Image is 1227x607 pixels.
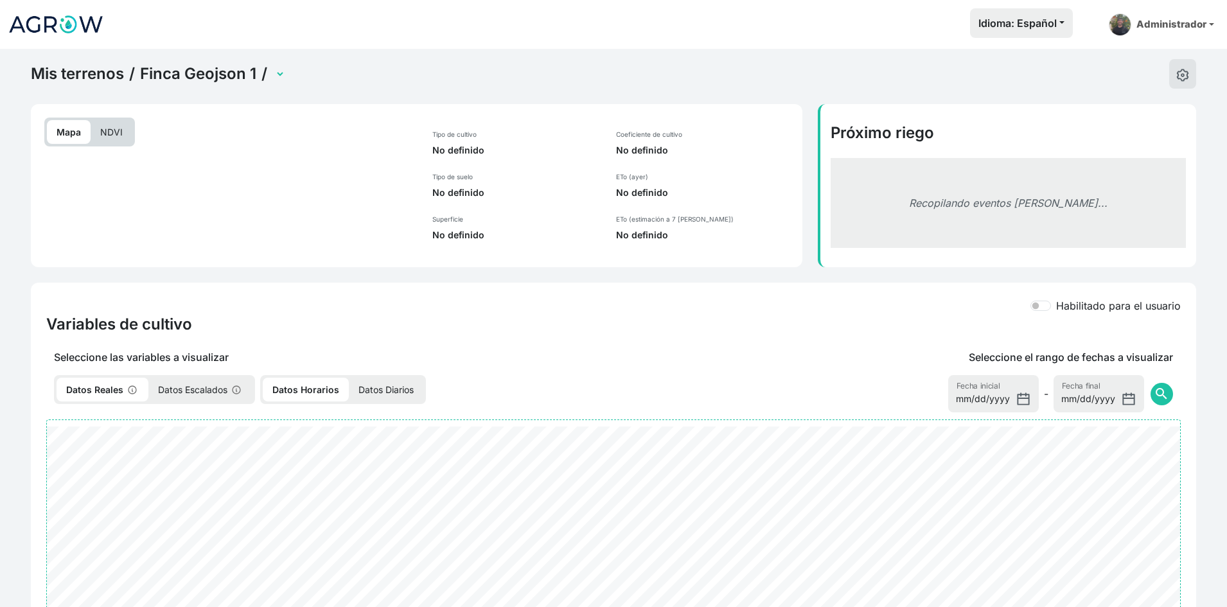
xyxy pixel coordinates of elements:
[129,64,135,84] span: /
[261,64,267,84] span: /
[8,8,104,40] img: Logo
[831,123,1186,143] h4: Próximo riego
[1151,383,1173,405] button: search
[616,229,792,242] p: No definido
[1044,386,1048,401] span: -
[432,144,601,157] p: No definido
[432,229,601,242] p: No definido
[47,120,91,144] p: Mapa
[432,172,601,181] p: Tipo de suelo
[148,378,252,401] p: Datos Escalados
[91,120,132,144] p: NDVI
[1154,386,1169,401] span: search
[616,186,792,199] p: No definido
[31,64,124,84] a: Mis terrenos
[616,215,792,224] p: ETo (estimación a 7 [PERSON_NAME])
[263,378,349,401] p: Datos Horarios
[432,186,601,199] p: No definido
[970,8,1073,38] button: Idioma: Español
[1176,69,1189,82] img: edit
[140,64,256,84] a: Finca Geojson 1
[349,378,423,401] p: Datos Diarios
[616,144,792,157] p: No definido
[969,349,1173,365] p: Seleccione el rango de fechas a visualizar
[57,378,148,401] p: Datos Reales
[616,130,792,139] p: Coeficiente de cultivo
[909,197,1108,209] em: Recopilando eventos [PERSON_NAME]...
[1056,298,1181,313] label: Habilitado para el usuario
[46,315,192,334] h4: Variables de cultivo
[432,215,601,224] p: Superficie
[432,130,601,139] p: Tipo de cultivo
[616,172,792,181] p: ETo (ayer)
[1104,8,1219,41] a: Administrador
[46,349,702,365] p: Seleccione las variables a visualizar
[1109,13,1131,36] img: admin-picture
[272,64,285,84] select: Terrain Selector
